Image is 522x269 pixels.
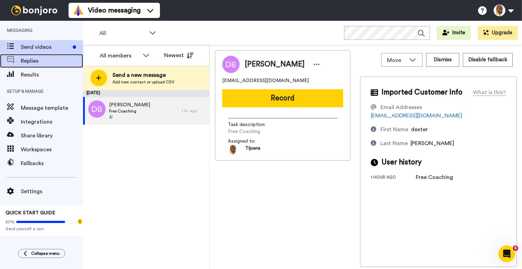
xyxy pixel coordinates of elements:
[88,100,106,118] img: db.png
[381,157,422,168] span: User history
[21,57,83,65] span: Replies
[112,71,174,79] span: Send a new message
[21,104,83,112] span: Message template
[6,226,78,232] span: Send yourself a test
[478,26,518,40] button: Upgrade
[6,210,55,215] span: QUICK START GUIDE
[245,145,260,155] span: Tijuana
[371,174,416,181] div: 1 hour ago
[109,101,150,108] span: [PERSON_NAME]
[222,89,343,107] button: Record
[222,77,309,84] span: [EMAIL_ADDRESS][DOMAIN_NAME]
[387,56,406,64] span: Move
[21,118,83,126] span: Integrations
[182,108,206,114] div: 1 hr. ago
[416,173,453,181] div: Free Coaching
[21,187,83,196] span: Settings
[77,218,83,225] div: Tooltip anchor
[380,125,408,134] div: First Name
[18,249,65,258] button: Collapse menu
[21,132,83,140] span: Share library
[112,79,174,85] span: Add new contact or upload CSV
[463,53,513,67] button: Disable fallback
[73,5,84,16] img: vm-color.svg
[222,56,240,73] img: Image of Dexter Braithwaite
[100,52,139,60] div: All members
[21,145,83,154] span: Workspaces
[426,53,459,67] button: Dismiss
[31,251,60,256] span: Collapse menu
[6,219,15,225] span: 80%
[411,127,428,132] span: dexter
[228,138,276,145] span: Assigned to:
[228,128,294,135] span: Free Coaching
[159,48,199,62] button: Newest
[473,88,506,97] div: What is this?
[21,71,83,79] span: Results
[245,59,305,70] span: [PERSON_NAME]
[513,245,518,251] span: 4
[88,6,141,15] span: Video messaging
[8,6,60,15] img: bj-logo-header-white.svg
[21,43,70,51] span: Send videos
[99,29,146,37] span: All
[437,26,471,40] button: Invite
[380,139,408,147] div: Last Name
[371,113,462,118] a: [EMAIL_ADDRESS][DOMAIN_NAME]
[228,145,238,155] img: AOh14GhEjaPh0ApFcDEkF8BHeDUOyUOOgDqA3jmRCib0HA
[380,103,422,111] div: Email Addresses
[21,159,83,168] span: Fallbacks
[83,90,209,97] div: [DATE]
[109,108,150,114] span: Free Coaching
[498,245,515,262] iframe: Intercom live chat
[381,87,462,98] span: Imported Customer Info
[411,141,454,146] span: [PERSON_NAME]
[228,121,276,128] span: Task description :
